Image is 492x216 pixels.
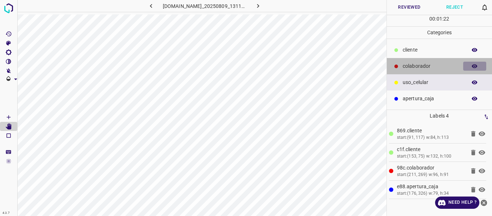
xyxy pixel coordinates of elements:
img: logo [2,2,15,15]
p: 98c.colaborador [397,164,466,172]
p: c1f.​​cliente [397,146,466,153]
p: 01 [437,15,442,23]
div: : : [429,15,449,26]
p: 22 [443,15,449,23]
div: start:(153, 75) w:132, h:100 [397,153,466,160]
div: start:(176, 326) w:79, h:34 [397,190,466,197]
a: Need Help ? [435,197,479,209]
p: uso_celular [403,79,463,86]
div: 4.3.7 [1,210,12,216]
button: close-help [479,197,488,209]
div: start:(91, 117) w:84, h:113 [397,135,466,141]
p: apertura_caja [403,95,463,102]
p: 00 [429,15,435,23]
p: Labels 4 [389,110,490,122]
p: e88.apertura_caja [397,183,466,190]
p: 869.​​cliente [397,127,466,135]
h6: [DOMAIN_NAME]_20250809_131105_000000120.jpg [163,2,247,12]
p: colaborador [403,62,463,70]
div: start:(211, 269) w:96, h:91 [397,172,466,178]
p: ​​cliente [403,46,463,54]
